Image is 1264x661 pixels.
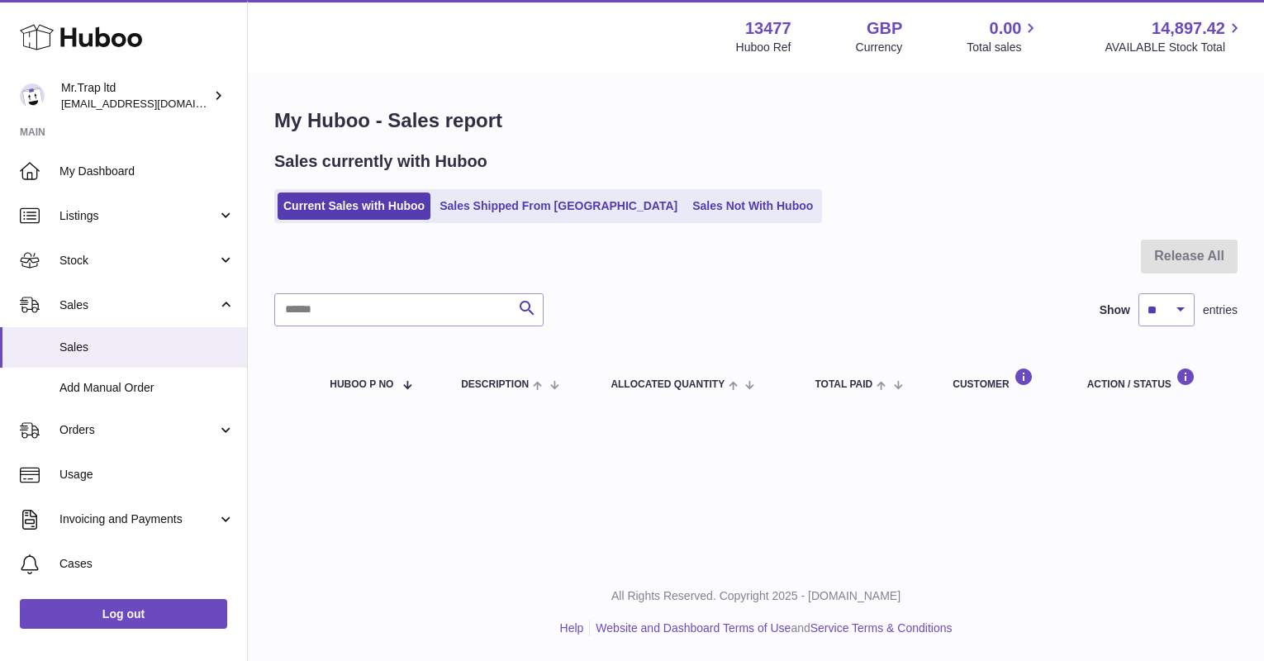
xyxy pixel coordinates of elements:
[59,164,235,179] span: My Dashboard
[590,621,952,636] li: and
[953,368,1053,390] div: Customer
[20,83,45,108] img: office@grabacz.eu
[990,17,1022,40] span: 0.00
[261,588,1251,604] p: All Rights Reserved. Copyright 2025 - [DOMAIN_NAME]
[1087,368,1221,390] div: Action / Status
[274,150,487,173] h2: Sales currently with Huboo
[59,208,217,224] span: Listings
[687,193,819,220] a: Sales Not With Huboo
[330,379,393,390] span: Huboo P no
[1105,40,1244,55] span: AVAILABLE Stock Total
[1105,17,1244,55] a: 14,897.42 AVAILABLE Stock Total
[611,379,725,390] span: ALLOCATED Quantity
[61,80,210,112] div: Mr.Trap ltd
[278,193,430,220] a: Current Sales with Huboo
[867,17,902,40] strong: GBP
[560,621,584,635] a: Help
[967,17,1040,55] a: 0.00 Total sales
[736,40,791,55] div: Huboo Ref
[967,40,1040,55] span: Total sales
[59,467,235,483] span: Usage
[596,621,791,635] a: Website and Dashboard Terms of Use
[1203,302,1238,318] span: entries
[815,379,872,390] span: Total paid
[59,422,217,438] span: Orders
[1100,302,1130,318] label: Show
[61,97,243,110] span: [EMAIL_ADDRESS][DOMAIN_NAME]
[745,17,791,40] strong: 13477
[434,193,683,220] a: Sales Shipped From [GEOGRAPHIC_DATA]
[59,511,217,527] span: Invoicing and Payments
[59,556,235,572] span: Cases
[59,380,235,396] span: Add Manual Order
[59,297,217,313] span: Sales
[274,107,1238,134] h1: My Huboo - Sales report
[1152,17,1225,40] span: 14,897.42
[59,253,217,269] span: Stock
[20,599,227,629] a: Log out
[59,340,235,355] span: Sales
[461,379,529,390] span: Description
[810,621,953,635] a: Service Terms & Conditions
[856,40,903,55] div: Currency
